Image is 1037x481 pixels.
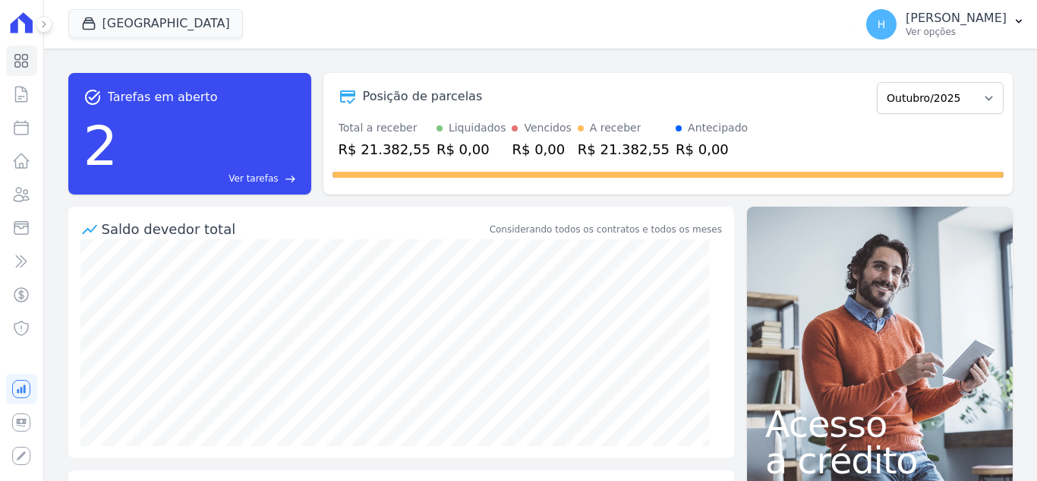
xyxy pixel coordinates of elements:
div: R$ 21.382,55 [578,139,670,160]
div: Total a receber [339,120,430,136]
p: Ver opções [906,26,1007,38]
div: R$ 0,00 [676,139,748,160]
a: Ver tarefas east [124,172,295,185]
span: east [285,173,296,185]
span: a crédito [765,442,994,479]
span: Tarefas em aberto [108,88,218,106]
span: Ver tarefas [229,172,278,185]
div: Considerando todos os contratos e todos os meses [490,223,722,236]
button: H [PERSON_NAME] Ver opções [854,3,1037,46]
div: Saldo devedor total [102,219,487,239]
div: Antecipado [688,120,748,136]
div: R$ 0,00 [437,139,506,160]
div: R$ 21.382,55 [339,139,430,160]
span: H [878,19,886,30]
span: task_alt [84,88,102,106]
div: 2 [84,106,118,185]
div: A receber [590,120,641,136]
div: Vencidos [524,120,571,136]
button: [GEOGRAPHIC_DATA] [68,9,243,38]
p: [PERSON_NAME] [906,11,1007,26]
div: Posição de parcelas [363,87,483,106]
div: R$ 0,00 [512,139,571,160]
span: Acesso [765,406,994,442]
div: Liquidados [449,120,506,136]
